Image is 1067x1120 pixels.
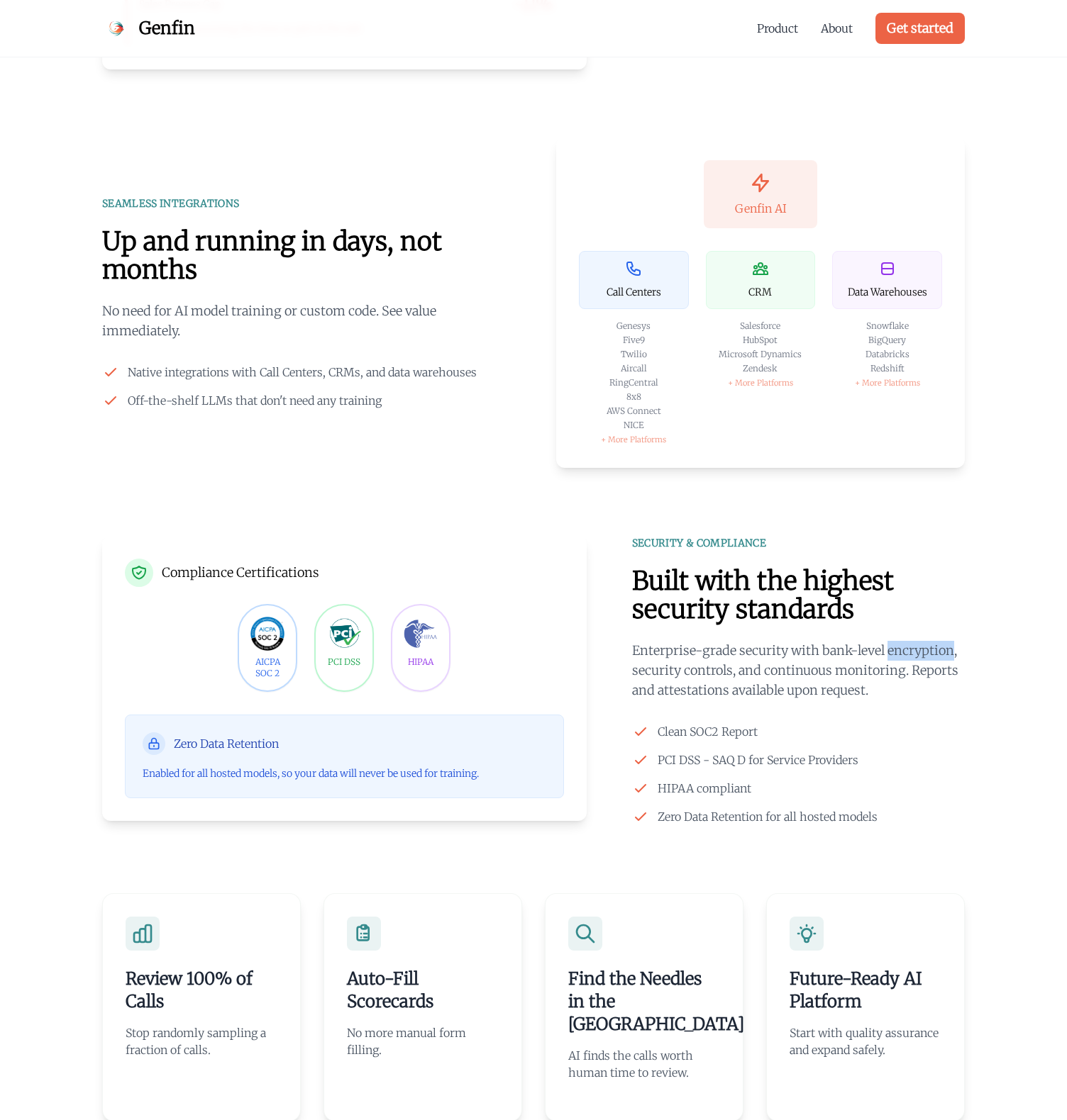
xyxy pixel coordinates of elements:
div: Zendesk [706,363,816,374]
h3: Future-Ready AI Platform [790,968,941,1013]
a: Product [757,20,798,37]
div: + More Platforms [579,434,689,445]
a: About [821,20,853,37]
div: NICE [579,420,689,431]
a: Genfin [102,14,195,43]
p: Stop randomly sampling a fraction of calls. [126,1024,277,1058]
p: Enabled for all hosted models, so your data will never be used for training. [143,766,546,780]
span: Call Centers [607,286,661,298]
p: No need for AI model training or custom code. See value immediately. [102,301,511,341]
p: AI finds the calls worth human time to review. [568,1047,720,1081]
span: Native integrations with Call Centers, CRMs, and data warehouses [128,364,477,381]
div: + More Platforms [832,377,942,388]
span: Genfin AI [735,201,787,215]
div: AICPA [250,656,284,668]
span: Data Warehouses [848,286,927,298]
div: Five9 [579,335,689,346]
img: Genfin Logo [102,14,131,43]
p: Enterprise-grade security with bank-level encryption, security controls, and continuous monitorin... [632,641,965,700]
p: Start with quality assurance and expand safely. [790,1024,941,1058]
p: No more manual form filling. [347,1024,499,1058]
img: HIPAA Compliance [404,617,438,651]
div: Aircall [579,363,689,374]
div: HubSpot [706,335,816,346]
h2: Built with the highest security standards [632,567,965,624]
div: 8x8 [579,391,689,403]
h3: Find the Needles in the [GEOGRAPHIC_DATA] [568,968,720,1036]
div: PCI DSS [327,656,361,668]
span: PCI DSS - SAQ D for Service Providers [658,751,858,768]
div: HIPAA [404,656,438,668]
span: Zero Data Retention [174,735,279,752]
div: Microsoft Dynamics [706,349,816,360]
img: SOC2 Compliance [250,617,284,651]
div: Snowflake [832,320,942,332]
span: Compliance Certifications [162,563,319,583]
a: Get started [875,13,965,44]
h2: Up and running in days, not months [102,228,511,284]
div: Salesforce [706,320,816,332]
div: Redshift [832,363,942,374]
span: Zero Data Retention for all hosted models [658,808,878,825]
div: RingCentral [579,377,689,388]
div: Databricks [832,349,942,360]
div: BigQuery [832,335,942,346]
span: Genfin [139,17,195,40]
div: SOC 2 [250,668,284,679]
div: Twilio [579,349,689,360]
span: Off-the-shelf LLMs that don't need any training [128,392,382,409]
div: AWS Connect [579,405,689,417]
h3: Auto-Fill Scorecards [347,968,499,1013]
div: Genesys [579,320,689,332]
img: PCI DSS Compliance [327,617,361,651]
h3: Review 100% of Calls [126,968,277,1013]
span: CRM [748,286,772,298]
div: SECURITY & COMPLIANCE [632,536,965,550]
span: HIPAA compliant [658,780,751,797]
span: Clean SOC2 Report [658,723,758,740]
div: SEAMLESS INTEGRATIONS [102,196,511,211]
div: + More Platforms [706,377,816,388]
